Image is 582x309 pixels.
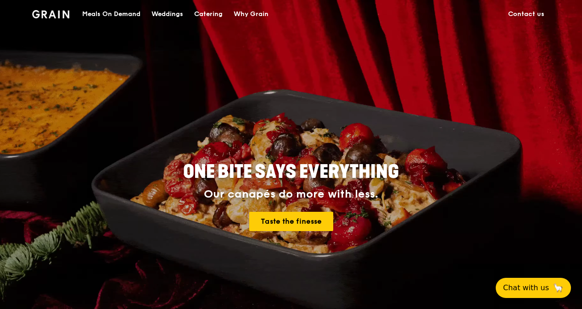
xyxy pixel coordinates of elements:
[32,10,69,18] img: Grain
[82,0,140,28] div: Meals On Demand
[228,0,274,28] a: Why Grain
[189,0,228,28] a: Catering
[126,188,456,201] div: Our canapés do more with less.
[151,0,183,28] div: Weddings
[503,282,549,293] span: Chat with us
[234,0,269,28] div: Why Grain
[146,0,189,28] a: Weddings
[503,0,550,28] a: Contact us
[194,0,223,28] div: Catering
[496,278,571,298] button: Chat with us🦙
[553,282,564,293] span: 🦙
[183,161,399,183] span: ONE BITE SAYS EVERYTHING
[249,212,333,231] a: Taste the finesse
